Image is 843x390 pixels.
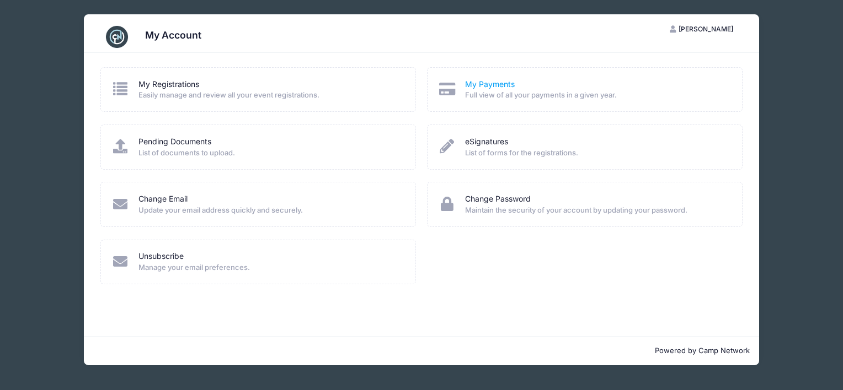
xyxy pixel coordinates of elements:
[138,251,184,262] a: Unsubscribe
[138,193,188,205] a: Change Email
[106,26,128,48] img: CampNetwork
[145,29,201,41] h3: My Account
[465,136,508,148] a: eSignatures
[679,25,733,33] span: [PERSON_NAME]
[138,148,401,159] span: List of documents to upload.
[138,205,401,216] span: Update your email address quickly and securely.
[138,90,401,101] span: Easily manage and review all your event registrations.
[465,90,728,101] span: Full view of all your payments in a given year.
[465,148,728,159] span: List of forms for the registrations.
[138,136,211,148] a: Pending Documents
[465,193,531,205] a: Change Password
[138,262,401,273] span: Manage your email preferences.
[465,205,728,216] span: Maintain the security of your account by updating your password.
[660,20,743,39] button: [PERSON_NAME]
[465,79,515,90] a: My Payments
[138,79,199,90] a: My Registrations
[93,345,750,356] p: Powered by Camp Network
